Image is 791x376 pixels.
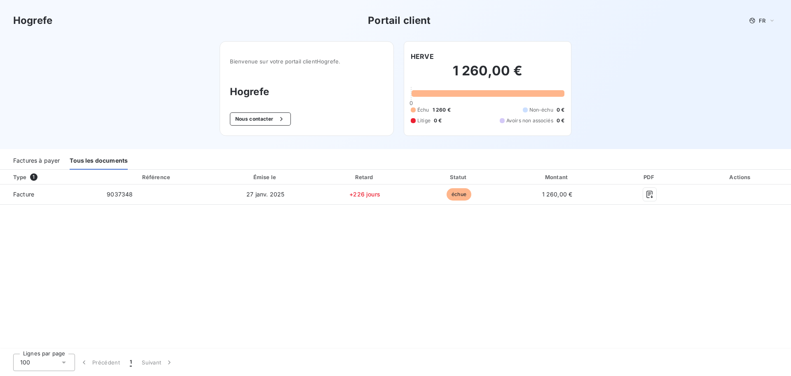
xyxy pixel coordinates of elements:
[246,191,284,198] span: 27 janv. 2025
[410,100,413,106] span: 0
[130,358,132,367] span: 1
[529,106,553,114] span: Non-échu
[447,188,471,201] span: échue
[230,112,291,126] button: Nous contacter
[506,117,553,124] span: Avoirs non associés
[411,63,564,87] h2: 1 260,00 €
[557,117,564,124] span: 0 €
[417,106,429,114] span: Échu
[75,354,125,371] button: Précédent
[319,173,411,181] div: Retard
[433,106,451,114] span: 1 260 €
[8,173,98,181] div: Type
[349,191,380,198] span: +226 jours
[215,173,316,181] div: Émise le
[230,84,384,99] h3: Hogrefe
[70,152,128,170] div: Tous les documents
[7,190,94,199] span: Facture
[13,13,52,28] h3: Hogrefe
[142,174,170,180] div: Référence
[557,106,564,114] span: 0 €
[414,173,504,181] div: Statut
[107,191,133,198] span: 9037348
[434,117,442,124] span: 0 €
[411,51,434,61] h6: HERVE
[417,117,431,124] span: Litige
[13,152,60,170] div: Factures à payer
[125,354,137,371] button: 1
[507,173,607,181] div: Montant
[230,58,384,65] span: Bienvenue sur votre portail client Hogrefe .
[692,173,789,181] div: Actions
[542,191,573,198] span: 1 260,00 €
[20,358,30,367] span: 100
[759,17,765,24] span: FR
[137,354,178,371] button: Suivant
[30,173,37,181] span: 1
[368,13,431,28] h3: Portail client
[611,173,689,181] div: PDF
